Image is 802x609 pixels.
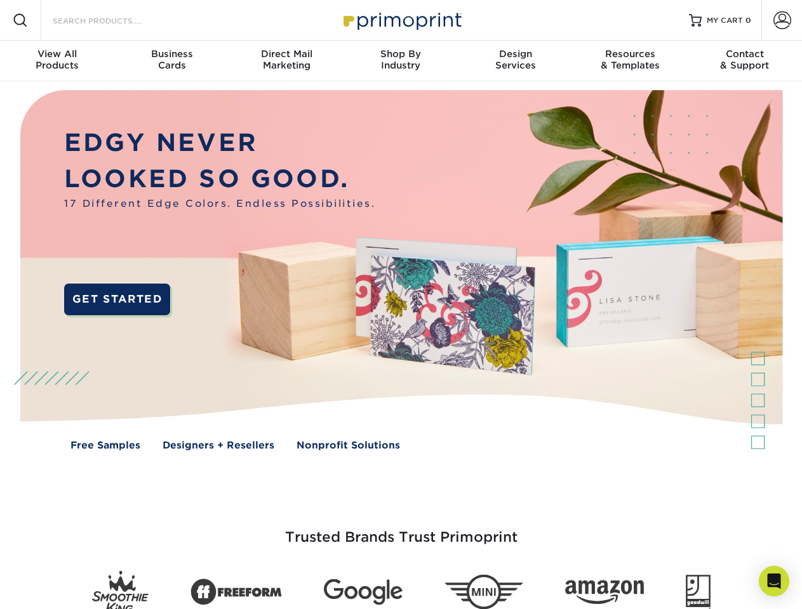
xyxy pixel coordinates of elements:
span: Business [114,48,229,60]
a: Nonprofit Solutions [297,438,400,453]
div: Cards [114,48,229,71]
div: Open Intercom Messenger [759,566,789,596]
div: Industry [344,48,458,71]
a: BusinessCards [114,41,229,81]
a: Contact& Support [688,41,802,81]
div: & Support [688,48,802,71]
a: Resources& Templates [573,41,687,81]
a: GET STARTED [64,284,170,315]
p: LOOKED SO GOOD. [64,161,375,197]
img: Amazon [565,580,644,605]
a: Free Samples [70,438,140,453]
div: & Templates [573,48,687,71]
span: Contact [688,48,802,60]
span: MY CART [707,15,743,26]
span: Shop By [344,48,458,60]
img: Primoprint [338,6,465,34]
a: Shop ByIndustry [344,41,458,81]
img: Goodwill [686,575,711,609]
span: Direct Mail [229,48,344,60]
a: DesignServices [458,41,573,81]
div: Services [458,48,573,71]
div: Marketing [229,48,344,71]
span: 0 [745,16,751,25]
span: Resources [573,48,687,60]
h3: Trusted Brands Trust Primoprint [30,499,773,561]
a: Direct MailMarketing [229,41,344,81]
span: 17 Different Edge Colors. Endless Possibilities. [64,197,375,211]
img: Google [324,579,403,605]
span: Design [458,48,573,60]
input: SEARCH PRODUCTS..... [51,13,175,28]
a: Designers + Resellers [163,438,274,453]
p: EDGY NEVER [64,125,375,161]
